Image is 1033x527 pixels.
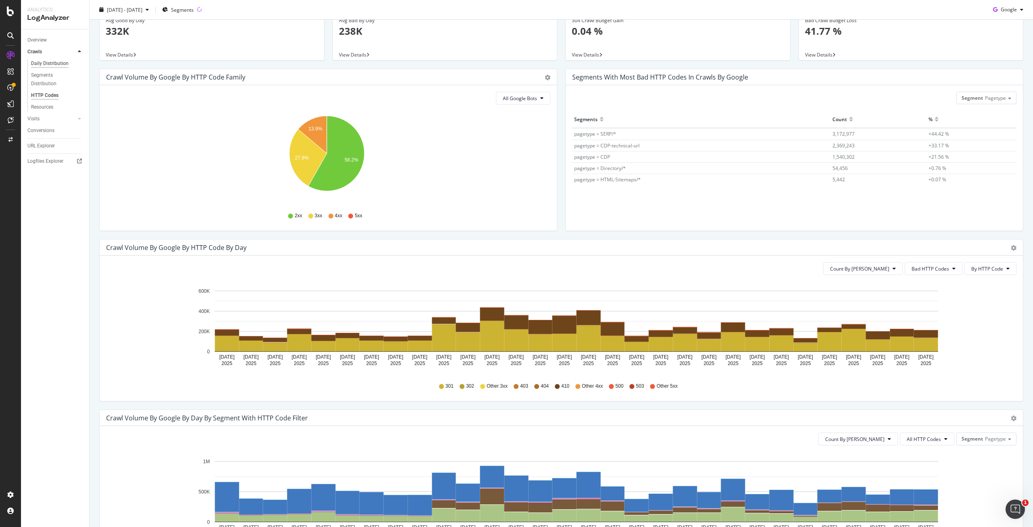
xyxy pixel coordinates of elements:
text: [DATE] [412,354,427,360]
text: [DATE] [316,354,331,360]
iframe: Intercom live chat [1006,500,1025,519]
button: All Google Bots [496,92,550,105]
text: 2025 [655,361,666,366]
text: 2025 [800,361,811,366]
text: [DATE] [894,354,910,360]
button: Count By [PERSON_NAME] [818,433,898,445]
text: 2025 [390,361,401,366]
button: [DATE] - [DATE] [96,3,152,16]
text: 2025 [920,361,931,366]
text: 13.9% [309,126,322,132]
a: Logfiles Explorer [27,157,84,166]
text: [DATE] [268,354,283,360]
text: [DATE] [846,354,862,360]
div: Crawl Volume by google by HTTP Code by Day [106,244,247,252]
span: Count By Day [830,265,889,272]
span: View Details [805,51,832,58]
button: Segments [159,3,197,16]
span: Count By Day [825,436,885,443]
text: 2025 [704,361,715,366]
div: 304 Crawl Budget Gain [572,17,784,24]
p: 0.04 % [572,24,784,38]
text: 2025 [848,361,859,366]
text: [DATE] [340,354,355,360]
span: 500 [615,383,623,390]
text: [DATE] [533,354,548,360]
text: 2025 [342,361,353,366]
text: 2025 [680,361,690,366]
div: Daily Distribution [31,59,69,68]
span: pagetype = HTML-Sitemaps/* [574,176,641,183]
span: Segment [962,435,983,442]
text: 200K [199,329,210,334]
span: Segments [171,6,194,13]
span: Other 5xx [657,383,678,390]
text: [DATE] [436,354,452,360]
text: [DATE] [798,354,813,360]
p: 332K [106,24,318,38]
text: 2025 [752,361,763,366]
a: Crawls [27,48,75,56]
text: [DATE] [219,354,234,360]
text: 0 [207,349,210,355]
div: gear [545,75,550,80]
button: All HTTP Codes [900,433,954,445]
text: [DATE] [364,354,379,360]
span: 503 [636,383,644,390]
text: [DATE] [653,354,669,360]
div: Logfiles Explorer [27,157,63,166]
div: Count [832,113,847,126]
text: 2025 [511,361,522,366]
span: View Details [339,51,366,58]
text: 2025 [559,361,570,366]
button: Count By [PERSON_NAME] [823,262,903,275]
div: Bad Crawl Budget Loss [805,17,1017,24]
text: [DATE] [460,354,476,360]
span: Bad HTTP Codes [912,265,949,272]
text: [DATE] [508,354,524,360]
span: 404 [541,383,549,390]
text: [DATE] [774,354,789,360]
span: 301 [445,383,454,390]
text: [DATE] [243,354,259,360]
text: 2025 [414,361,425,366]
span: pagetype = Directory/* [574,165,626,172]
text: [DATE] [388,354,404,360]
div: Conversions [27,126,54,135]
span: 410 [561,383,569,390]
div: gear [1011,416,1016,421]
text: [DATE] [485,354,500,360]
span: +0.07 % [928,176,946,183]
text: [DATE] [605,354,620,360]
text: [DATE] [292,354,307,360]
text: 2025 [607,361,618,366]
div: URL Explorer [27,142,55,150]
span: pagetype = SERP/* [574,130,616,137]
p: 41.77 % [805,24,1017,38]
span: pagetype = CDP [574,153,610,160]
div: HTTP Codes [31,91,59,100]
text: [DATE] [822,354,837,360]
div: Crawl Volume by google by Day by Segment with HTTP Code Filter [106,414,308,422]
text: [DATE] [726,354,741,360]
div: LogAnalyzer [27,13,83,23]
text: 2025 [366,361,377,366]
svg: A chart. [106,111,548,205]
span: 5,442 [832,176,845,183]
span: View Details [572,51,599,58]
text: 2025 [897,361,908,366]
text: 2025 [318,361,329,366]
text: [DATE] [701,354,717,360]
div: Visits [27,115,40,123]
span: [DATE] - [DATE] [107,6,142,13]
text: 1M [203,459,210,464]
text: 2025 [294,361,305,366]
text: 2025 [487,361,498,366]
text: 2025 [872,361,883,366]
span: pagetype = CDP-technical-url [574,142,640,149]
span: +21.56 % [928,153,949,160]
span: Other 3xx [487,383,508,390]
text: 58.2% [345,157,358,163]
div: Analytics [27,6,83,13]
